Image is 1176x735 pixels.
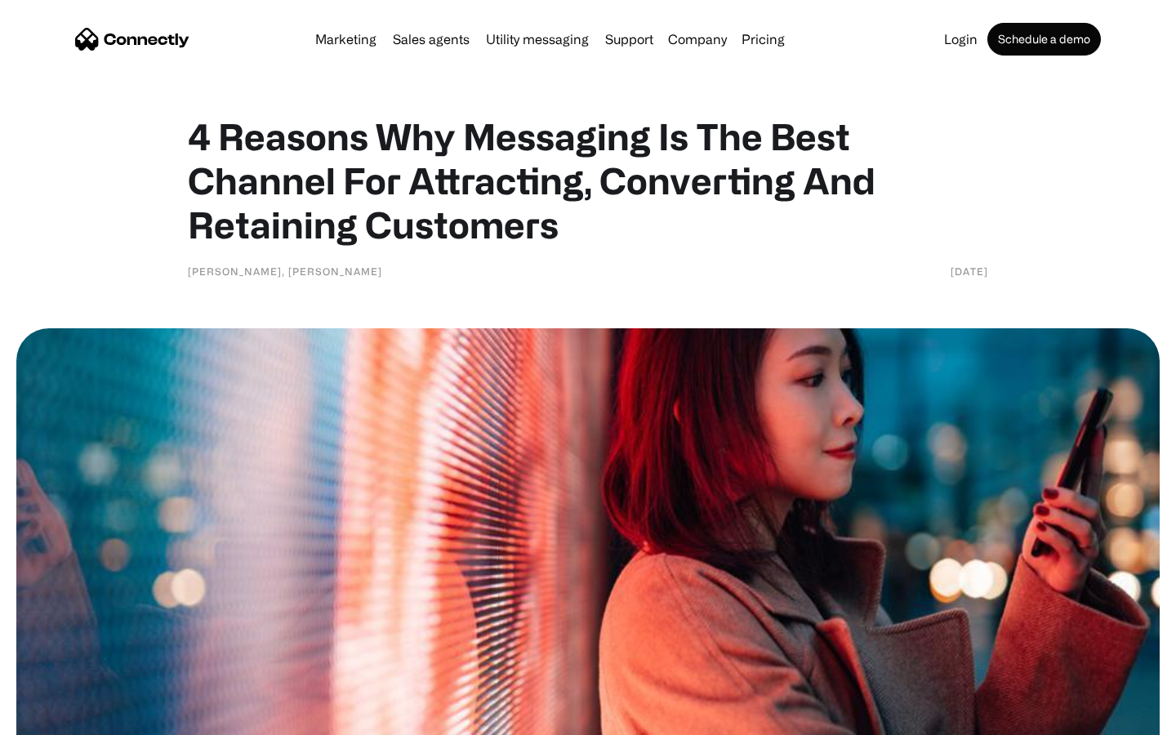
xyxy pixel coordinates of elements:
a: Schedule a demo [987,23,1101,56]
a: Marketing [309,33,383,46]
a: Support [599,33,660,46]
a: Login [938,33,984,46]
ul: Language list [33,706,98,729]
div: Company [668,28,727,51]
a: Pricing [735,33,791,46]
a: Utility messaging [479,33,595,46]
div: [DATE] [951,263,988,279]
div: [PERSON_NAME], [PERSON_NAME] [188,263,382,279]
aside: Language selected: English [16,706,98,729]
h1: 4 Reasons Why Messaging Is The Best Channel For Attracting, Converting And Retaining Customers [188,114,988,247]
a: Sales agents [386,33,476,46]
